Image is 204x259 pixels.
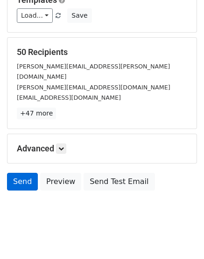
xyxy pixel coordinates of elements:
button: Save [67,8,91,23]
h5: 50 Recipients [17,47,187,57]
a: Send [7,173,38,191]
a: Load... [17,8,53,23]
a: Preview [40,173,81,191]
small: [PERSON_NAME][EMAIL_ADDRESS][DOMAIN_NAME] [17,84,170,91]
iframe: Chat Widget [157,214,204,259]
h5: Advanced [17,143,187,154]
small: [EMAIL_ADDRESS][DOMAIN_NAME] [17,94,121,101]
a: Send Test Email [84,173,155,191]
a: +47 more [17,108,56,119]
small: [PERSON_NAME][EMAIL_ADDRESS][PERSON_NAME][DOMAIN_NAME] [17,63,170,81]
